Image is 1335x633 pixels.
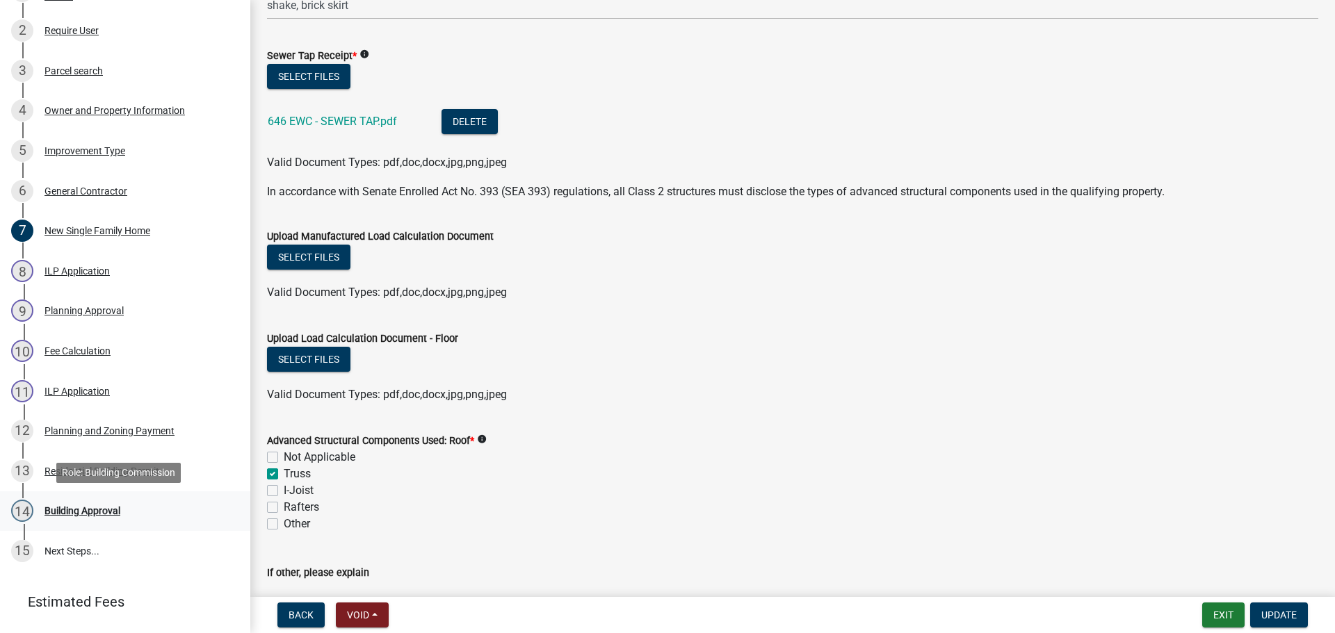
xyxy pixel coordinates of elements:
[11,460,33,482] div: 13
[289,609,314,620] span: Back
[477,434,487,444] i: info
[44,66,103,76] div: Parcel search
[44,226,150,236] div: New Single Family Home
[284,449,355,466] label: Not Applicable
[11,260,33,282] div: 8
[284,499,319,516] label: Rafters
[11,19,33,42] div: 2
[44,386,110,396] div: ILP Application
[284,482,314,499] label: I-Joist
[11,588,228,616] a: Estimated Fees
[267,51,357,61] label: Sewer Tap Receipt
[44,506,120,516] div: Building Approval
[11,540,33,562] div: 15
[347,609,369,620] span: Void
[11,60,33,82] div: 3
[44,346,111,356] div: Fee Calculation
[11,340,33,362] div: 10
[44,266,110,276] div: ILP Application
[1250,602,1308,627] button: Update
[442,116,498,129] wm-modal-confirm: Delete Document
[267,64,350,89] button: Select files
[267,436,474,446] label: Advanced Structural Components Used: Roof
[284,516,310,532] label: Other
[11,180,33,202] div: 6
[11,99,33,122] div: 4
[44,106,185,115] div: Owner and Property Information
[267,286,507,299] span: Valid Document Types: pdf,doc,docx,jpg,png,jpeg
[11,500,33,522] div: 14
[267,388,507,401] span: Valid Document Types: pdf,doc,docx,jpg,png,jpeg
[44,306,124,315] div: Planning Approval
[11,220,33,242] div: 7
[267,245,350,270] button: Select files
[11,299,33,322] div: 9
[267,183,1318,200] p: In accordance with Senate Enrolled Act No. 393 (SEA 393) regulations, all Class 2 structures must...
[336,602,389,627] button: Void
[267,334,458,344] label: Upload Load Calculation Document - Floor
[442,109,498,134] button: Delete
[1261,609,1297,620] span: Update
[44,466,159,476] div: Residential Building Permit
[11,420,33,442] div: 12
[267,156,507,169] span: Valid Document Types: pdf,doc,docx,jpg,png,jpeg
[268,115,397,128] a: 646 EWC - SEWER TAP.pdf
[359,49,369,59] i: info
[44,26,99,35] div: Require User
[56,463,181,483] div: Role: Building Commission
[44,186,127,196] div: General Contractor
[277,602,325,627] button: Back
[267,568,369,578] label: If other, please explain
[284,466,311,482] label: Truss
[1202,602,1245,627] button: Exit
[44,426,175,436] div: Planning and Zoning Payment
[267,232,494,242] label: Upload Manufactured Load Calculation Document
[44,146,125,156] div: Improvement Type
[267,347,350,372] button: Select files
[11,380,33,402] div: 11
[11,140,33,162] div: 5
